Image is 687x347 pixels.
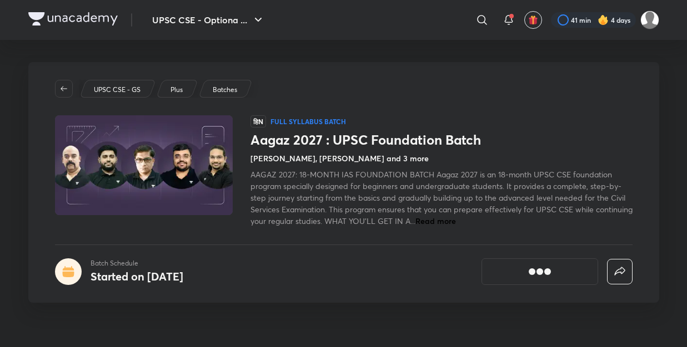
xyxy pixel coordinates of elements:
p: Batch Schedule [91,258,183,268]
button: [object Object] [482,258,598,285]
img: Ayush Kumar [640,11,659,29]
img: avatar [528,15,538,25]
a: Plus [168,85,184,95]
button: avatar [524,11,542,29]
button: UPSC CSE - Optiona ... [146,9,272,31]
span: AAGAZ 2027: 18-MONTH IAS FOUNDATION BATCH Aagaz 2027 is an 18-month UPSC CSE foundation program s... [250,169,633,226]
p: Plus [171,85,183,95]
span: Read more [415,216,456,226]
img: streak [598,14,609,25]
p: Full Syllabus Batch [270,117,346,126]
a: UPSC CSE - GS [92,85,142,95]
img: Thumbnail [53,114,234,216]
img: Company Logo [28,12,118,25]
a: Batches [210,85,239,95]
span: हिN [250,115,266,127]
h1: Aagaz 2027 : UPSC Foundation Batch [250,132,633,148]
p: Batches [213,85,237,95]
a: Company Logo [28,12,118,28]
h4: [PERSON_NAME], [PERSON_NAME] and 3 more [250,152,429,164]
h4: Started on [DATE] [91,269,183,284]
p: UPSC CSE - GS [94,85,141,95]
